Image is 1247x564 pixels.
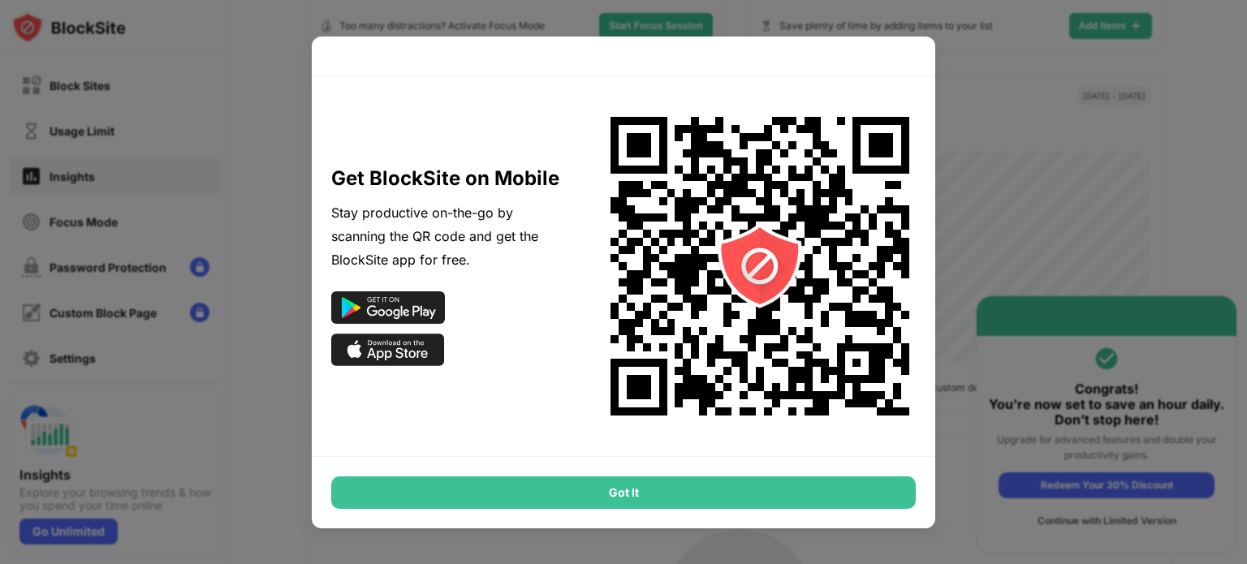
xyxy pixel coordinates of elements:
div: Stay productive on-the-go by scanning the QR code and get the BlockSite app for free. [331,201,565,271]
div: Get BlockSite on Mobile [331,166,565,192]
img: app-store-black.svg [331,334,445,366]
div: Got It [331,476,916,509]
img: onboard-omni-qr-code.svg [589,96,930,437]
img: google-play-black.svg [331,291,445,324]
